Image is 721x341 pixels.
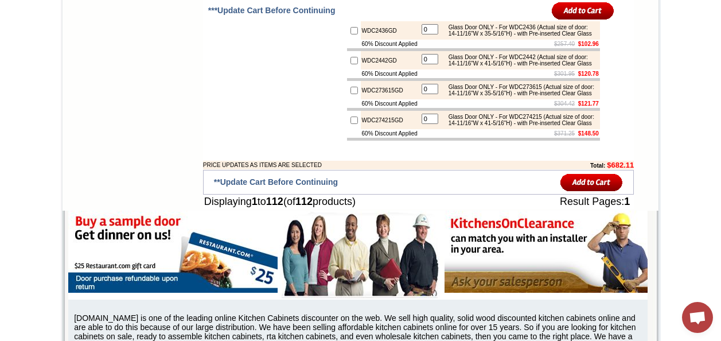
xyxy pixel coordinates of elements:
[197,52,232,65] td: [PERSON_NAME] Blue Shaker
[99,52,134,65] td: [PERSON_NAME] White Shaker
[361,111,419,129] td: WDC274215GD
[493,195,634,209] td: Result Pages:
[208,6,336,15] span: ***Update Cart Before Continuing
[2,3,11,12] img: pdf.png
[133,32,135,33] img: spacer.gif
[578,100,599,107] b: $121.77
[361,99,419,108] td: 60% Discount Applied
[195,32,197,33] img: spacer.gif
[443,114,597,126] div: Glass Door ONLY - For WDC274215 (Actual size of door: 14-11/16"W x 41-5/16"H) - with Pre-inserted...
[295,196,313,207] b: 112
[552,1,614,20] input: Add to Cart
[29,32,31,33] img: spacer.gif
[214,177,338,187] span: **Update Cart Before Continuing
[166,52,195,64] td: Bellmonte Maple
[361,69,419,78] td: 60% Discount Applied
[361,81,419,99] td: WDC273615GD
[60,32,62,33] img: spacer.gif
[164,32,166,33] img: spacer.gif
[443,84,597,96] div: Glass Door ONLY - For WDC273615 (Actual size of door: 14-11/16"W x 35-5/16"H) - with Pre-inserted...
[554,100,575,107] s: $304.42
[607,161,634,169] b: $682.11
[252,196,258,207] b: 1
[13,5,93,11] b: Price Sheet View in PDF Format
[62,52,97,65] td: [PERSON_NAME] Yellow Walnut
[682,302,713,333] a: Open chat
[578,41,599,47] b: $102.96
[31,52,60,64] td: Alabaster Shaker
[590,162,605,169] b: Total:
[361,40,419,48] td: 60% Discount Applied
[361,21,419,40] td: WDC2436GD
[554,71,575,77] s: $301.95
[554,41,575,47] s: $257.40
[624,196,630,207] b: 1
[578,71,599,77] b: $120.78
[203,195,493,209] td: Displaying to (of products)
[554,130,575,137] s: $371.25
[13,2,93,11] a: Price Sheet View in PDF Format
[361,51,419,69] td: WDC2442GD
[578,130,599,137] b: $148.50
[361,129,419,138] td: 60% Discount Applied
[443,54,597,67] div: Glass Door ONLY - For WDC2442 (Actual size of door: 14-11/16"W x 41-5/16"H) - with Pre-inserted C...
[135,52,164,64] td: Baycreek Gray
[203,161,518,169] td: PRICE UPDATES AS ITEMS ARE SELECTED
[560,173,623,192] input: Add to Cart
[266,196,283,207] b: 112
[443,24,597,37] div: Glass Door ONLY - For WDC2436 (Actual size of door: 14-11/16"W x 35-5/16"H) - with Pre-inserted C...
[97,32,99,33] img: spacer.gif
